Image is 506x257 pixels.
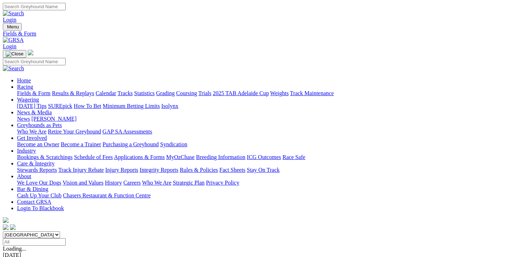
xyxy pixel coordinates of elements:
[282,154,305,160] a: Race Safe
[3,224,9,230] img: facebook.svg
[10,224,16,230] img: twitter.svg
[17,77,31,83] a: Home
[176,90,197,96] a: Coursing
[219,167,245,173] a: Fact Sheets
[17,186,48,192] a: Bar & Dining
[196,154,245,160] a: Breeding Information
[3,238,66,246] input: Select date
[48,103,72,109] a: SUREpick
[103,103,160,109] a: Minimum Betting Limits
[3,65,24,72] img: Search
[118,90,133,96] a: Tracks
[166,154,195,160] a: MyOzChase
[48,128,101,135] a: Retire Your Greyhound
[62,180,103,186] a: Vision and Values
[17,122,62,128] a: Greyhounds as Pets
[17,192,503,199] div: Bar & Dining
[17,109,52,115] a: News & Media
[61,141,101,147] a: Become a Trainer
[3,246,26,252] span: Loading...
[103,141,159,147] a: Purchasing a Greyhound
[3,43,16,49] a: Login
[17,154,503,160] div: Industry
[160,141,187,147] a: Syndication
[96,90,116,96] a: Calendar
[3,50,26,58] button: Toggle navigation
[156,90,175,96] a: Grading
[17,192,61,198] a: Cash Up Your Club
[17,141,503,148] div: Get Involved
[247,154,281,160] a: ICG Outcomes
[140,167,178,173] a: Integrity Reports
[17,135,47,141] a: Get Involved
[17,154,72,160] a: Bookings & Scratchings
[17,128,503,135] div: Greyhounds as Pets
[105,167,138,173] a: Injury Reports
[17,180,61,186] a: We Love Our Dogs
[17,103,47,109] a: [DATE] Tips
[52,90,94,96] a: Results & Replays
[17,141,59,147] a: Become an Owner
[270,90,289,96] a: Weights
[134,90,155,96] a: Statistics
[74,103,102,109] a: How To Bet
[173,180,205,186] a: Strategic Plan
[3,31,503,37] a: Fields & Form
[17,167,57,173] a: Stewards Reports
[17,173,31,179] a: About
[17,148,36,154] a: Industry
[28,50,33,55] img: logo-grsa-white.png
[247,167,279,173] a: Stay On Track
[198,90,211,96] a: Trials
[17,116,30,122] a: News
[31,116,76,122] a: [PERSON_NAME]
[3,23,22,31] button: Toggle navigation
[74,154,113,160] a: Schedule of Fees
[6,51,23,57] img: Close
[142,180,172,186] a: Who We Are
[58,167,104,173] a: Track Injury Rebate
[17,167,503,173] div: Care & Integrity
[123,180,141,186] a: Careers
[213,90,269,96] a: 2025 TAB Adelaide Cup
[3,217,9,223] img: logo-grsa-white.png
[17,103,503,109] div: Wagering
[17,205,64,211] a: Login To Blackbook
[103,128,152,135] a: GAP SA Assessments
[3,17,16,23] a: Login
[206,180,239,186] a: Privacy Policy
[161,103,178,109] a: Isolynx
[17,90,503,97] div: Racing
[17,116,503,122] div: News & Media
[17,160,55,166] a: Care & Integrity
[105,180,122,186] a: History
[290,90,334,96] a: Track Maintenance
[180,167,218,173] a: Rules & Policies
[17,180,503,186] div: About
[114,154,165,160] a: Applications & Forms
[3,3,66,10] input: Search
[17,90,50,96] a: Fields & Form
[17,199,51,205] a: Contact GRSA
[7,24,19,29] span: Menu
[17,128,47,135] a: Who We Are
[63,192,151,198] a: Chasers Restaurant & Function Centre
[17,84,33,90] a: Racing
[3,58,66,65] input: Search
[17,97,39,103] a: Wagering
[3,37,24,43] img: GRSA
[3,10,24,17] img: Search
